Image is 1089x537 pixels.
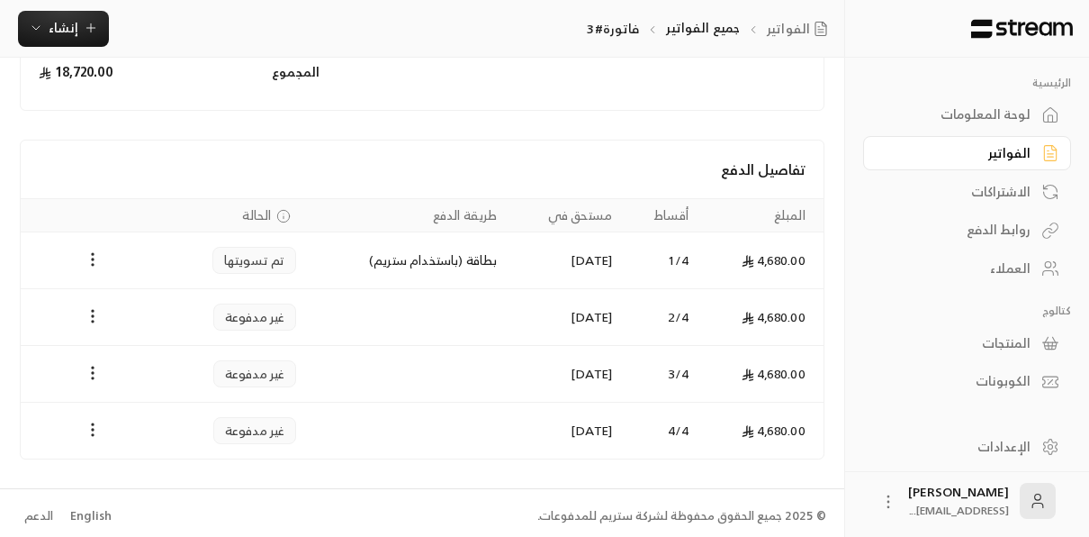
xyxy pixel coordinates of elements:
td: 18,720.00 [39,52,166,92]
td: بطاقة (باستخدام ستريم) [307,232,508,289]
a: جميع الفواتير [666,16,740,39]
button: إنشاء [18,11,109,47]
td: [DATE] [508,403,623,459]
a: الاشتراكات [863,174,1071,209]
div: الاشتراكات [886,183,1030,201]
td: 4 / 4 [623,403,699,459]
a: الفواتير [767,20,835,38]
th: أقساط [623,199,699,232]
a: الإعدادات [863,429,1071,464]
div: الإعدادات [886,438,1030,456]
div: العملاء [886,259,1030,278]
span: غير مدفوعة [225,422,285,440]
a: الدعم [18,500,58,532]
td: [DATE] [508,232,623,289]
a: روابط الدفع [863,213,1071,248]
img: Logo [969,19,1075,39]
div: الفواتير [886,144,1030,162]
td: 4,680.00 [699,346,823,403]
a: المنتجات [863,325,1071,360]
td: 2 / 4 [623,289,699,346]
div: © 2025 جميع الحقوق محفوظة لشركة ستريم للمدفوعات. [537,507,826,525]
p: كتالوج [863,304,1071,318]
div: روابط الدفع [886,221,1030,239]
p: فاتورة#3 [587,20,639,38]
div: الكوبونات [886,372,1030,390]
span: [EMAIL_ADDRESS]... [910,501,1009,520]
td: المجموع [166,52,319,92]
table: Payments [21,198,823,459]
h4: تفاصيل الدفع [39,159,805,180]
td: 4,680.00 [699,403,823,459]
th: طريقة الدفع [307,199,508,232]
span: الحالة [242,206,271,224]
td: 3 / 4 [623,346,699,403]
div: المنتجات [886,334,1030,352]
div: لوحة المعلومات [886,105,1030,123]
a: الكوبونات [863,364,1071,399]
div: English [70,507,112,525]
th: مستحق في [508,199,623,232]
td: 4,680.00 [699,232,823,289]
a: العملاء [863,251,1071,287]
td: [DATE] [508,346,623,403]
nav: breadcrumb [587,19,834,38]
td: 1 / 4 [623,232,699,289]
span: تم تسويتها [224,251,285,269]
th: المبلغ [699,199,823,232]
td: 4,680.00 [699,289,823,346]
a: لوحة المعلومات [863,97,1071,132]
div: [PERSON_NAME] [908,483,1009,519]
span: غير مدفوعة [225,308,285,326]
a: الفواتير [863,136,1071,171]
td: [DATE] [508,289,623,346]
p: الرئيسية [863,76,1071,90]
span: إنشاء [49,16,78,39]
span: غير مدفوعة [225,365,285,383]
